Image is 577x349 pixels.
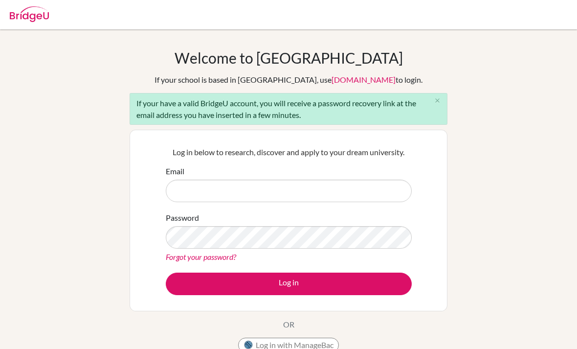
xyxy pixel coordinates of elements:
p: OR [283,319,294,330]
a: [DOMAIN_NAME] [332,75,396,84]
h1: Welcome to [GEOGRAPHIC_DATA] [175,49,403,67]
label: Password [166,212,199,224]
button: Log in [166,273,412,295]
img: Bridge-U [10,6,49,22]
p: Log in below to research, discover and apply to your dream university. [166,146,412,158]
a: Forgot your password? [166,252,236,261]
i: close [434,97,441,104]
div: If your school is based in [GEOGRAPHIC_DATA], use to login. [155,74,422,86]
div: If your have a valid BridgeU account, you will receive a password recovery link at the email addr... [130,93,447,125]
button: Close [427,93,447,108]
label: Email [166,165,184,177]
